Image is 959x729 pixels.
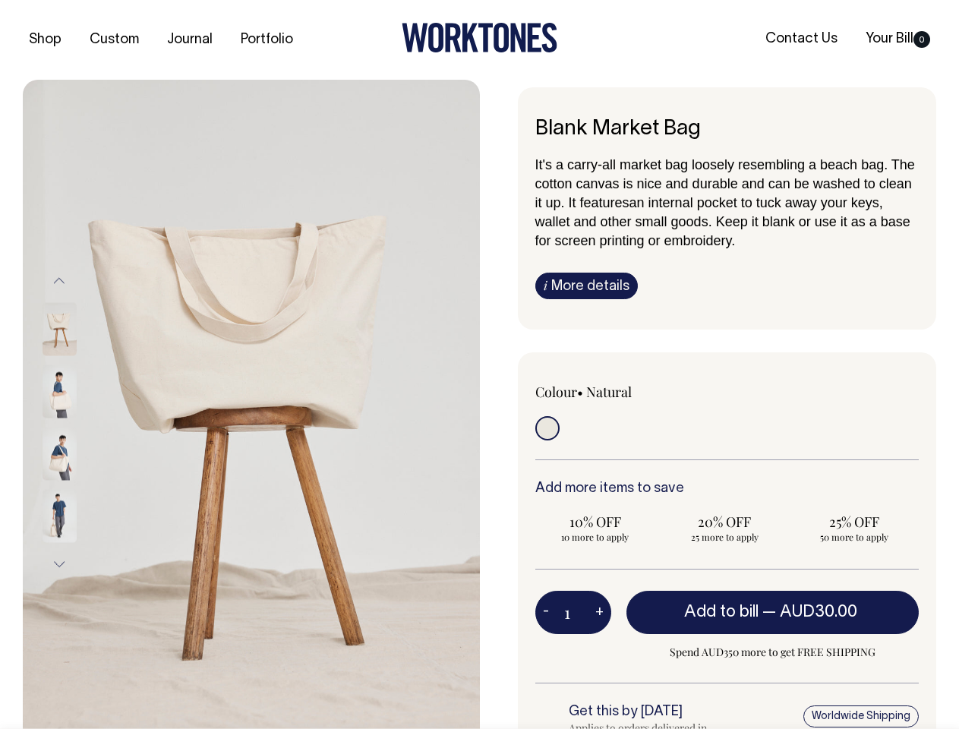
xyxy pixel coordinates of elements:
[684,604,759,620] span: Add to bill
[759,27,844,52] a: Contact Us
[535,195,910,248] span: an internal pocket to tuck away your keys, wallet and other small goods. Keep it blank or use it ...
[23,27,68,52] a: Shop
[535,508,655,548] input: 10% OFF 10 more to apply
[588,598,611,628] button: +
[161,27,219,52] a: Journal
[569,705,744,720] h6: Get this by [DATE]
[535,383,689,401] div: Colour
[535,481,920,497] h6: Add more items to save
[535,598,557,628] button: -
[535,273,638,299] a: iMore details
[860,27,936,52] a: Your Bill0
[48,547,71,581] button: Next
[43,489,77,542] img: natural
[913,31,930,48] span: 0
[544,277,547,293] span: i
[664,508,784,548] input: 20% OFF 25 more to apply
[626,591,920,633] button: Add to bill —AUD30.00
[43,364,77,418] img: natural
[762,604,861,620] span: —
[84,27,145,52] a: Custom
[577,383,583,401] span: •
[535,118,920,141] h6: Blank Market Bag
[672,513,777,531] span: 20% OFF
[801,513,906,531] span: 25% OFF
[43,302,77,355] img: natural
[573,195,629,210] span: t features
[543,513,648,531] span: 10% OFF
[48,264,71,298] button: Previous
[543,531,648,543] span: 10 more to apply
[793,508,913,548] input: 25% OFF 50 more to apply
[801,531,906,543] span: 50 more to apply
[626,643,920,661] span: Spend AUD350 more to get FREE SHIPPING
[43,427,77,480] img: natural
[586,383,632,401] label: Natural
[780,604,857,620] span: AUD30.00
[672,531,777,543] span: 25 more to apply
[535,157,915,210] span: It's a carry-all market bag loosely resembling a beach bag. The cotton canvas is nice and durable...
[235,27,299,52] a: Portfolio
